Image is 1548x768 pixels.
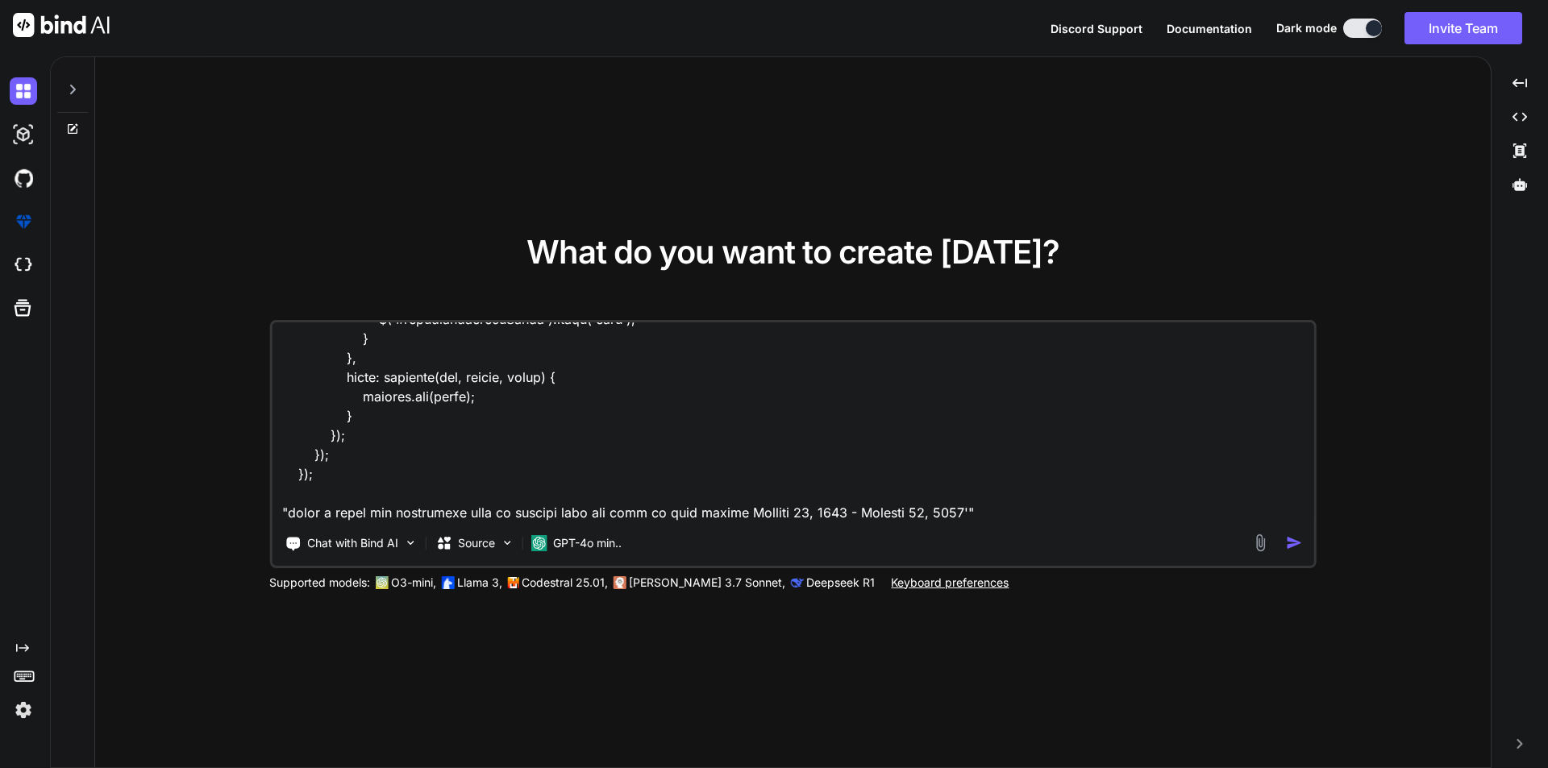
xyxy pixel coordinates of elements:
img: GPT-4o mini [531,535,547,551]
img: Pick Tools [403,536,417,550]
span: Discord Support [1051,22,1142,35]
textarea: <loremi> $(dolorsit).ametc(adipisci() { eli seddoeiusmOd = {{ $temporinciDi }}; $('#utla-etdolor-... [272,322,1314,522]
button: Discord Support [1051,20,1142,37]
span: What do you want to create [DATE]? [526,232,1059,272]
img: premium [10,208,37,235]
p: GPT-4o min.. [553,535,622,551]
img: darkAi-studio [10,121,37,148]
img: Llama2 [441,576,454,589]
img: darkChat [10,77,37,105]
p: Keyboard preferences [891,575,1009,591]
p: Deepseek R1 [806,575,875,591]
img: settings [10,696,37,724]
button: Documentation [1167,20,1252,37]
img: attachment [1251,533,1270,552]
span: Documentation [1167,22,1252,35]
img: icon [1286,534,1303,551]
p: Llama 3, [457,575,502,591]
img: Pick Models [500,536,514,550]
img: githubDark [10,164,37,192]
p: Chat with Bind AI [307,535,398,551]
img: claude [790,576,803,589]
img: cloudideIcon [10,251,37,279]
img: Mistral-AI [507,577,518,588]
p: Codestral 25.01, [522,575,608,591]
p: [PERSON_NAME] 3.7 Sonnet, [629,575,785,591]
img: Bind AI [13,13,110,37]
p: Source [458,535,495,551]
img: GPT-4 [375,576,388,589]
p: Supported models: [269,575,370,591]
span: Dark mode [1276,20,1337,36]
img: claude [613,576,626,589]
p: O3-mini, [391,575,436,591]
button: Invite Team [1404,12,1522,44]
